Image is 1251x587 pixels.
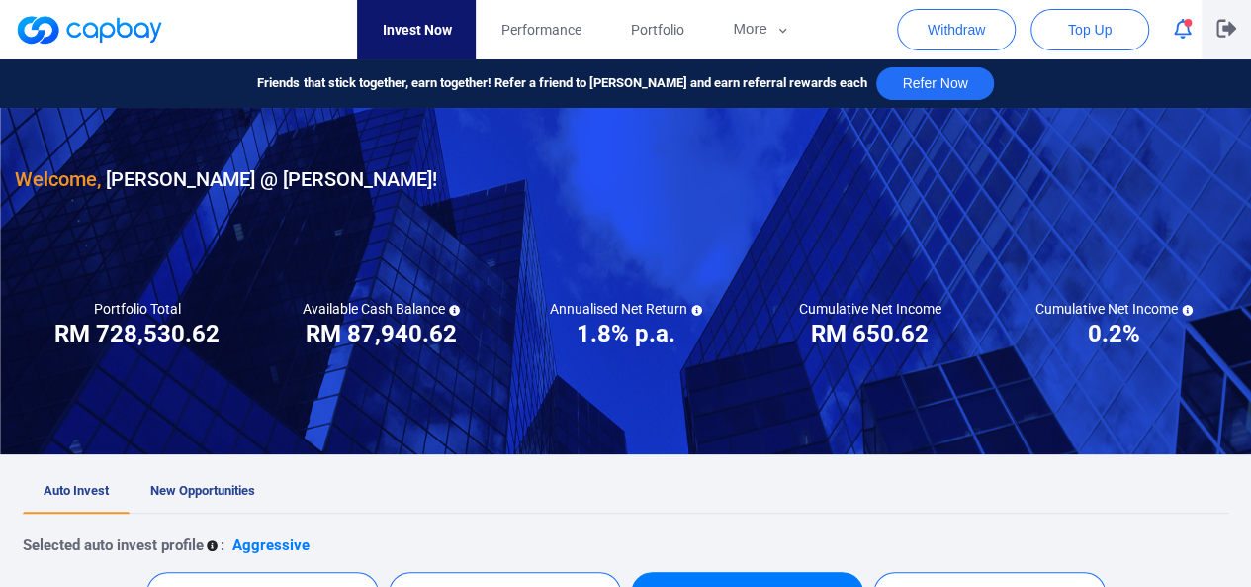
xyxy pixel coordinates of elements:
p: : [221,534,224,557]
button: Refer Now [876,67,993,100]
h3: 0.2% [1088,318,1140,349]
h3: RM 728,530.62 [54,318,220,349]
h5: Portfolio Total [94,300,181,318]
span: Portfolio [630,19,683,41]
h5: Annualised Net Return [550,300,702,318]
p: Selected auto invest profile [23,534,204,557]
span: Performance [500,19,581,41]
button: Top Up [1030,9,1149,50]
h3: RM 650.62 [811,318,929,349]
span: New Opportunities [150,483,255,498]
h5: Cumulative Net Income [799,300,941,318]
span: Top Up [1068,20,1112,40]
h3: RM 87,940.62 [306,318,457,349]
span: Welcome, [15,167,101,191]
h3: 1.8% p.a. [577,318,675,349]
h5: Available Cash Balance [303,300,460,318]
span: Auto Invest [44,483,109,498]
span: Friends that stick together, earn together! Refer a friend to [PERSON_NAME] and earn referral rew... [257,73,866,94]
button: Withdraw [897,9,1016,50]
p: Aggressive [232,534,310,557]
h3: [PERSON_NAME] @ [PERSON_NAME] ! [15,163,437,195]
h5: Cumulative Net Income [1035,300,1193,318]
